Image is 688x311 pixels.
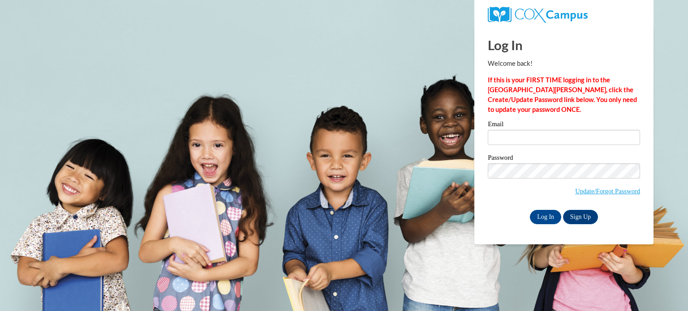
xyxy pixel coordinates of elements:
[488,59,640,68] p: Welcome back!
[530,210,561,224] input: Log In
[488,76,637,113] strong: If this is your FIRST TIME logging in to the [GEOGRAPHIC_DATA][PERSON_NAME], click the Create/Upd...
[488,121,640,130] label: Email
[488,7,588,23] img: COX Campus
[575,187,640,195] a: Update/Forgot Password
[488,154,640,163] label: Password
[488,10,588,18] a: COX Campus
[563,210,598,224] a: Sign Up
[488,36,640,54] h1: Log In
